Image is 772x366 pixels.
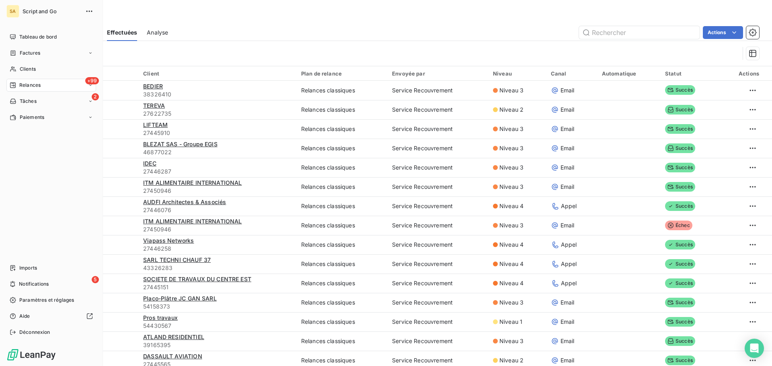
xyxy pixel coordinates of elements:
span: Succès [665,163,695,172]
span: 27446258 [143,245,292,253]
span: Email [561,356,575,364]
td: Relances classiques [296,312,387,331]
span: SARL TECHNI CHAUF 37 [143,256,211,263]
a: 2Tâches [6,95,96,108]
span: Niveau 3 [499,164,524,172]
span: +99 [85,77,99,84]
span: Échec [665,221,692,230]
a: Factures [6,47,96,59]
span: Niveau 3 [499,337,524,345]
span: Email [561,164,575,172]
a: Aide [6,310,96,323]
span: Succès [665,182,695,192]
span: Niveau 2 [499,106,524,114]
span: Paramètres et réglages [19,296,74,304]
div: Canal [551,70,592,77]
div: Open Intercom Messenger [745,339,764,358]
span: Pros travaux [143,314,178,321]
a: Tableau de bord [6,31,96,43]
span: 5 [92,276,99,283]
span: Succès [665,124,695,134]
span: ITM ALIMENTAIRE INTERNATIONAL [143,179,242,186]
span: BLEZAT SAS - Groupe EGIS [143,141,218,147]
span: 54158373 [143,303,292,311]
span: Aide [19,313,30,320]
a: Paiements [6,111,96,124]
span: Notifications [19,280,49,288]
span: Appel [561,241,577,249]
span: Viapass Networks [143,237,194,244]
td: Service Recouvrement [387,331,488,351]
span: Factures [20,49,40,57]
span: DASSAULT AVIATION [143,353,202,360]
span: Niveau 1 [499,318,522,326]
span: Appel [561,260,577,268]
span: Niveau 3 [499,183,524,191]
td: Service Recouvrement [387,254,488,274]
span: 27446076 [143,206,292,214]
td: Relances classiques [296,119,387,139]
input: Rechercher [579,26,700,39]
span: Niveau 3 [499,221,524,229]
span: Niveau 3 [499,299,524,307]
span: Niveau 3 [499,86,524,94]
span: Effectuées [107,29,138,37]
span: Niveau 4 [499,202,524,210]
td: Relances classiques [296,177,387,196]
td: Relances classiques [296,274,387,293]
span: Email [561,86,575,94]
div: Envoyée par [392,70,483,77]
span: 46877022 [143,148,292,156]
td: Service Recouvrement [387,139,488,158]
span: Email [561,299,575,307]
td: Relances classiques [296,139,387,158]
span: LIFTEAM [143,121,168,128]
span: BEDIER [143,83,163,90]
span: Analyse [147,29,168,37]
span: 38326410 [143,90,292,98]
td: Service Recouvrement [387,235,488,254]
div: Automatique [602,70,655,77]
span: Email [561,221,575,229]
a: Paramètres et réglages [6,294,96,307]
td: Service Recouvrement [387,158,488,177]
span: Succès [665,240,695,249]
div: Niveau [493,70,541,77]
button: Actions [703,26,743,39]
span: Appel [561,202,577,210]
span: Niveau 3 [499,125,524,133]
span: Script and Go [23,8,80,14]
span: Succès [665,143,695,153]
span: Succès [665,278,695,288]
span: Succès [665,201,695,211]
span: 39165395 [143,341,292,349]
span: 27445151 [143,283,292,291]
span: 54430567 [143,322,292,330]
td: Service Recouvrement [387,293,488,312]
td: Service Recouvrement [387,177,488,196]
td: Relances classiques [296,216,387,235]
span: Imports [19,264,37,272]
span: Succès [665,105,695,115]
span: Succès [665,298,695,307]
td: Relances classiques [296,235,387,254]
span: Relances [19,82,41,89]
td: Relances classiques [296,293,387,312]
span: Email [561,337,575,345]
td: Service Recouvrement [387,274,488,293]
span: Niveau 4 [499,260,524,268]
div: Statut [665,70,712,77]
td: Relances classiques [296,331,387,351]
span: ITM ALIMENTAIRE INTERNATIONAL [143,218,242,225]
span: Niveau 2 [499,356,524,364]
span: Email [561,318,575,326]
td: Service Recouvrement [387,312,488,331]
td: Service Recouvrement [387,196,488,216]
span: IDEC [143,160,156,167]
span: Paiements [20,114,44,121]
span: Appel [561,279,577,287]
span: Succès [665,356,695,365]
td: Service Recouvrement [387,216,488,235]
img: Logo LeanPay [6,348,56,361]
a: Clients [6,63,96,76]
